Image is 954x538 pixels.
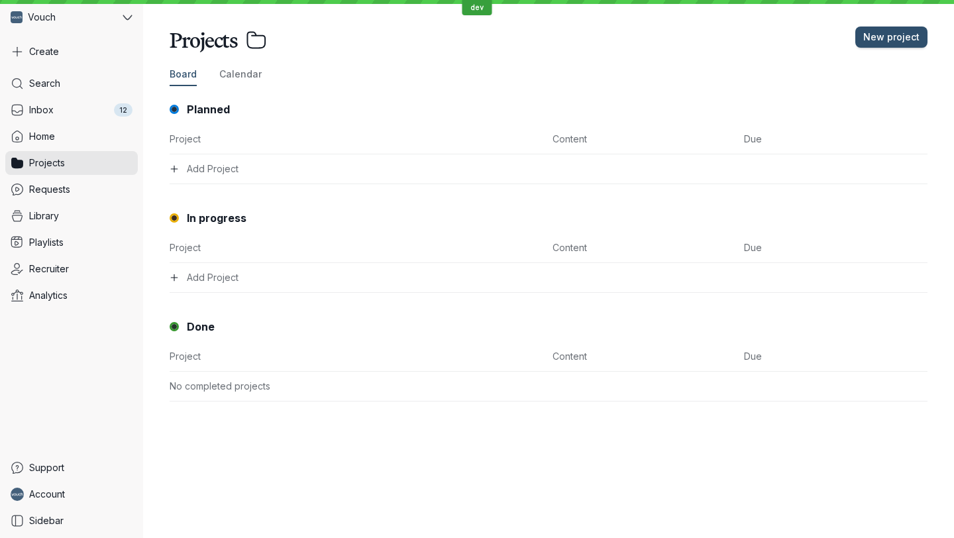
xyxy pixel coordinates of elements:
[5,5,120,29] div: Vouch
[553,350,736,363] span: Content
[29,236,64,249] span: Playlists
[5,456,138,480] a: Support
[5,231,138,254] a: Playlists
[170,233,927,263] button: ProjectContentDue
[29,514,64,527] span: Sidebar
[744,350,927,363] span: Due
[170,241,545,254] span: Project
[29,45,59,58] span: Create
[29,262,69,276] span: Recruiter
[29,156,65,170] span: Projects
[5,98,138,122] a: Inbox12
[744,241,927,254] span: Due
[29,488,65,501] span: Account
[5,482,138,506] a: Ben avatarAccount
[5,5,138,29] button: Vouch avatarVouch
[170,154,927,184] button: Add Project
[29,103,54,117] span: Inbox
[29,461,64,474] span: Support
[5,151,138,175] a: Projects
[170,342,927,372] button: ProjectContentDue
[863,30,920,44] span: New project
[170,27,267,53] div: Projects
[187,162,238,176] span: Add Project
[5,72,138,95] a: Search
[855,27,927,48] button: New project
[29,77,60,90] span: Search
[5,284,138,307] a: Analytics
[5,40,138,64] button: Create
[29,289,68,302] span: Analytics
[170,102,927,117] div: Planned
[170,211,927,225] div: In progress
[170,68,197,81] span: Board
[170,319,927,334] div: Done
[553,133,736,146] span: Content
[29,209,59,223] span: Library
[28,11,56,24] span: Vouch
[11,11,23,23] img: Vouch avatar
[29,183,70,196] span: Requests
[170,133,545,146] span: Project
[744,133,927,146] span: Due
[187,271,238,284] span: Add Project
[5,509,138,533] a: Sidebar
[5,204,138,228] a: Library
[114,103,132,117] div: 12
[5,257,138,281] a: Recruiter
[170,372,927,402] button: No completed projects
[553,241,736,254] span: Content
[170,125,927,154] button: ProjectContentDue
[5,178,138,201] a: Requests
[170,350,545,363] span: Project
[5,125,138,148] a: Home
[170,263,927,293] button: Add Project
[170,380,545,393] span: No completed projects
[11,488,24,501] img: Ben avatar
[29,130,55,143] span: Home
[219,68,262,81] span: Calendar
